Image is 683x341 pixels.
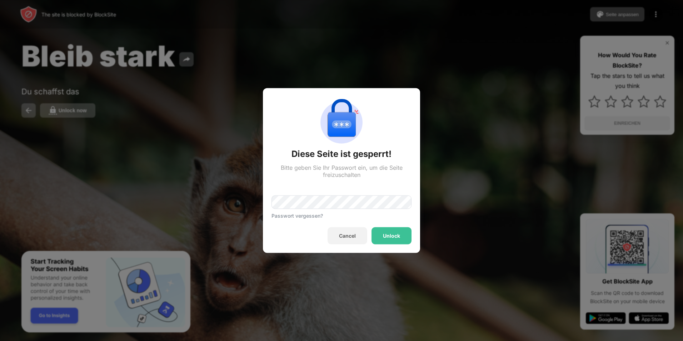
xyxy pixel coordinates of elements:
div: Diese Seite ist gesperrt! [291,148,392,160]
div: Cancel [339,233,356,239]
img: password-protection.svg [316,97,367,148]
div: Unlock [383,233,400,239]
div: Passwort vergessen? [271,213,323,219]
div: Bitte geben Sie Ihr Passwort ein, um die Seite freizuschalten [271,164,412,178]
